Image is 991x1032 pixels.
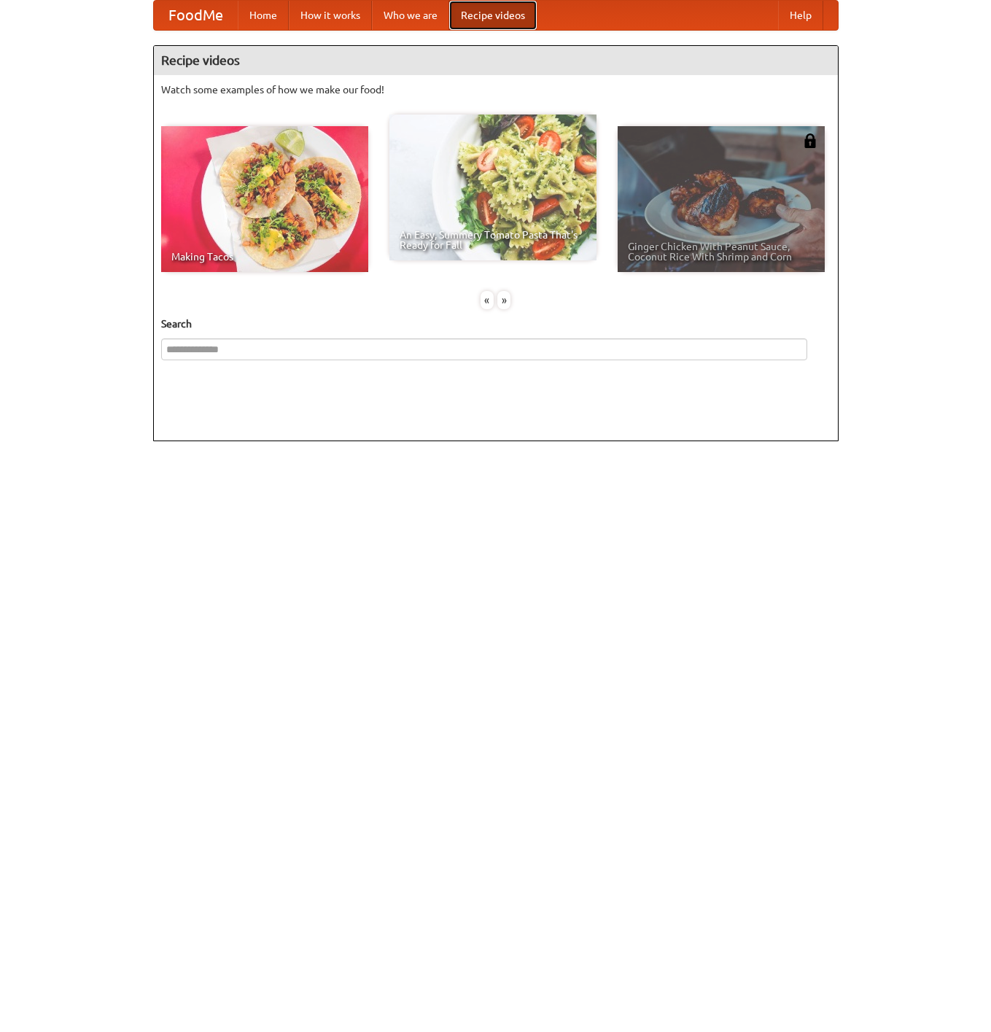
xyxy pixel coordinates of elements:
a: Who we are [372,1,449,30]
a: FoodMe [154,1,238,30]
a: An Easy, Summery Tomato Pasta That's Ready for Fall [389,115,596,260]
a: How it works [289,1,372,30]
a: Help [778,1,823,30]
span: An Easy, Summery Tomato Pasta That's Ready for Fall [400,230,586,250]
h5: Search [161,317,831,331]
a: Home [238,1,289,30]
p: Watch some examples of how we make our food! [161,82,831,97]
div: » [497,291,510,309]
h4: Recipe videos [154,46,838,75]
div: « [481,291,494,309]
img: 483408.png [803,133,817,148]
a: Recipe videos [449,1,537,30]
a: Making Tacos [161,126,368,272]
span: Making Tacos [171,252,358,262]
